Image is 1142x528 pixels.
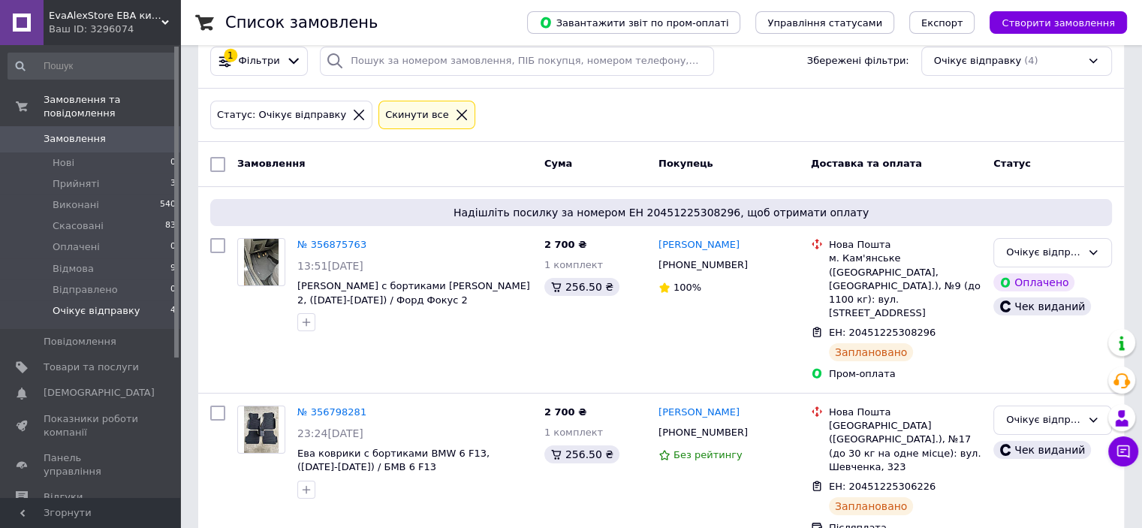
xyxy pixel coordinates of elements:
span: Cума [544,158,572,169]
span: Фільтри [239,54,280,68]
span: Оплачені [53,240,100,254]
button: Завантажити звіт по пром-оплаті [527,11,740,34]
div: Оплачено [993,273,1074,291]
span: Надішліть посилку за номером ЕН 20451225308296, щоб отримати оплату [216,205,1106,220]
div: Очікує відправку [1006,412,1081,428]
a: Фото товару [237,406,285,454]
a: № 356798281 [297,406,366,418]
span: Відмова [53,262,94,276]
span: [DEMOGRAPHIC_DATA] [44,386,155,400]
button: Експорт [909,11,975,34]
div: Нова Пошта [829,238,981,252]
span: Показники роботи компанії [44,412,139,439]
a: № 356875763 [297,239,366,250]
span: Створити замовлення [1002,17,1115,29]
h1: Список замовлень [225,14,378,32]
div: Заплановано [829,497,914,515]
div: Чек виданий [993,441,1091,459]
input: Пошук [8,53,177,80]
a: [PERSON_NAME] [658,406,740,420]
span: Повідомлення [44,335,116,348]
div: Очікує відправку [1006,245,1081,261]
input: Пошук за номером замовлення, ПІБ покупця, номером телефону, Email, номером накладної [320,47,714,76]
span: 1 комплект [544,427,603,438]
a: Створити замовлення [975,17,1127,28]
div: Чек виданий [993,297,1091,315]
span: Завантажити звіт по пром-оплаті [539,16,728,29]
div: м. Кам'янське ([GEOGRAPHIC_DATA], [GEOGRAPHIC_DATA].), №9 (до 1100 кг): вул. [STREET_ADDRESS] [829,252,981,320]
span: 83 [165,219,176,233]
span: Експорт [921,17,963,29]
span: 0 [170,240,176,254]
span: Без рейтингу [673,449,743,460]
div: [PHONE_NUMBER] [655,255,751,275]
span: Збережені фільтри: [807,54,909,68]
span: ЕН: 20451225308296 [829,327,936,338]
button: Чат з покупцем [1108,436,1138,466]
span: ЕН: 20451225306226 [829,481,936,492]
span: EvaAlexStore ЕВА килимки у автомобіль [49,9,161,23]
div: 256.50 ₴ [544,445,619,463]
span: Покупець [658,158,713,169]
div: Пром-оплата [829,367,981,381]
span: Очікує відправку [934,54,1022,68]
span: Скасовані [53,219,104,233]
div: 256.50 ₴ [544,278,619,296]
div: Ваш ID: 3296074 [49,23,180,36]
span: Замовлення [237,158,305,169]
span: Нові [53,156,74,170]
span: 2 700 ₴ [544,239,586,250]
span: Панель управління [44,451,139,478]
div: [PHONE_NUMBER] [655,423,751,442]
span: 0 [170,156,176,170]
span: 3 [170,177,176,191]
a: [PERSON_NAME] [658,238,740,252]
span: Очікує відправку [53,304,140,318]
button: Створити замовлення [990,11,1127,34]
a: Фото товару [237,238,285,286]
div: 1 [224,49,237,62]
span: Відправлено [53,283,118,297]
span: 1 комплект [544,259,603,270]
img: Фото товару [244,239,279,285]
span: Управління статусами [767,17,882,29]
div: [GEOGRAPHIC_DATA] ([GEOGRAPHIC_DATA].), №17 (до 30 кг на одне місце): вул. Шевченка, 323 [829,419,981,474]
div: Заплановано [829,343,914,361]
div: Статус: Очікує відправку [214,107,349,123]
span: Виконані [53,198,99,212]
span: Прийняті [53,177,99,191]
span: 4 [170,304,176,318]
span: (4) [1024,55,1038,66]
span: 0 [170,283,176,297]
span: 540 [160,198,176,212]
button: Управління статусами [755,11,894,34]
span: 2 700 ₴ [544,406,586,418]
span: Товари та послуги [44,361,139,374]
a: Ева коврики с бортиками BMW 6 F13, ([DATE]-[DATE]) / БМВ 6 F13 [297,448,490,473]
span: Доставка та оплата [811,158,922,169]
div: Cкинути все [382,107,452,123]
div: Нова Пошта [829,406,981,419]
span: 13:51[DATE] [297,260,363,272]
span: Замовлення та повідомлення [44,93,180,120]
img: Фото товару [244,406,279,453]
a: [PERSON_NAME] с бортиками [PERSON_NAME] 2, ([DATE]-[DATE]) / Форд Фокус 2 [297,280,530,306]
span: 100% [673,282,701,293]
span: Статус [993,158,1031,169]
span: Замовлення [44,132,106,146]
span: 9 [170,262,176,276]
span: 23:24[DATE] [297,427,363,439]
span: Відгуки [44,490,83,504]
